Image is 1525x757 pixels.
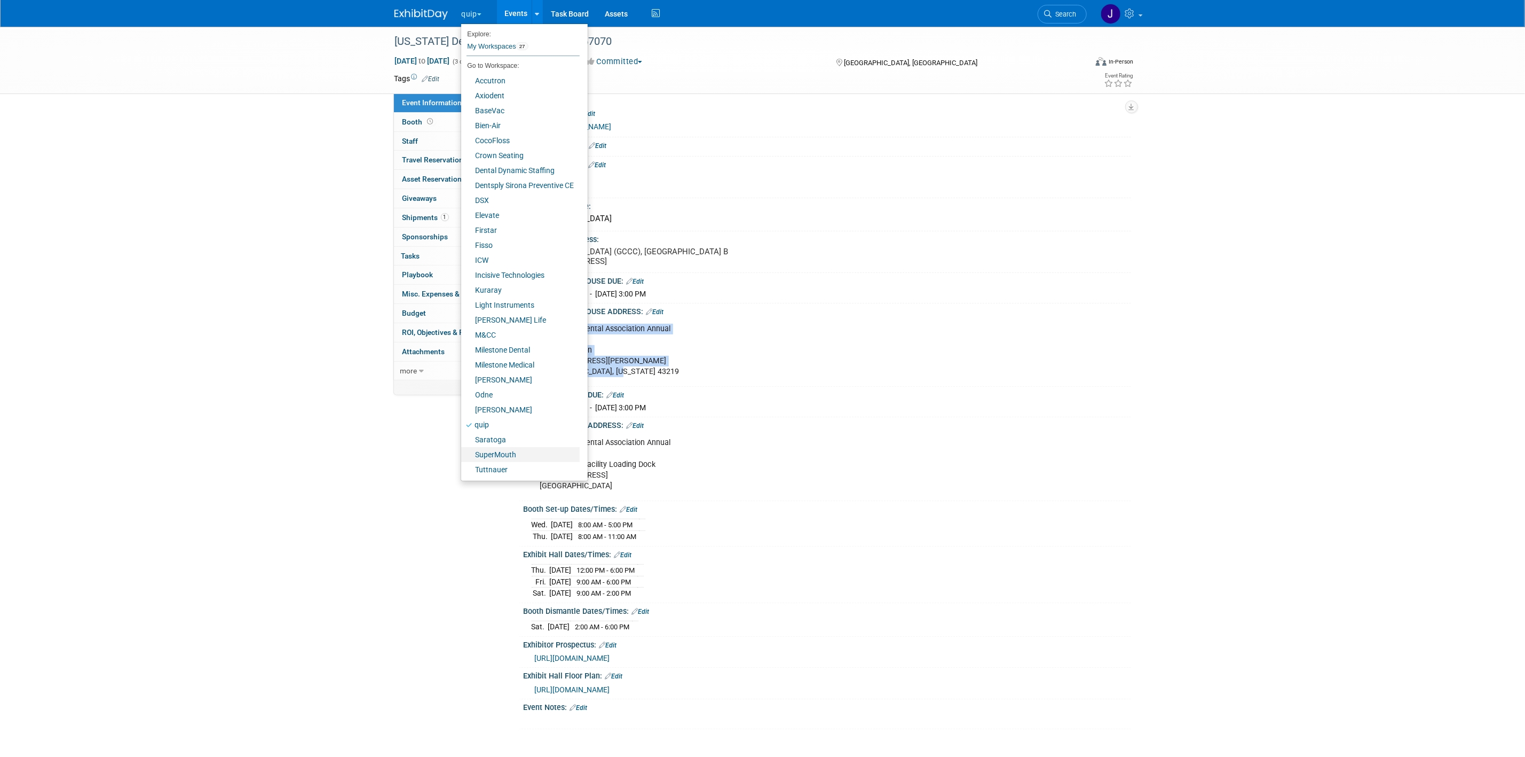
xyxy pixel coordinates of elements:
td: Fri. [532,576,550,588]
a: Dentsply Sirona Preventive CE [461,178,580,193]
a: M&CC [461,327,580,342]
div: DIRECT SHIPPING ADDRESS: [524,417,1131,431]
span: [DATE] 8:00 AM - [DATE] 3:00 PM [536,290,646,298]
div: ADVANCE WAREHOUSE ADDRESS: [524,303,1131,317]
a: Edit [605,673,623,680]
a: Misc. Expenses & Credits [394,285,505,303]
a: Tasks [394,247,505,266]
div: FERN by Nth [536,184,1123,194]
a: Edit [620,506,638,513]
div: Event Rating [1104,73,1133,79]
img: Justin Newborn [1101,4,1121,24]
a: Crown Seating [461,148,580,163]
a: Firstar [461,223,580,238]
img: Format-Inperson.png [1096,57,1107,66]
a: Edit [570,704,588,712]
a: [URL][DOMAIN_NAME] [535,685,610,694]
span: Travel Reservations [402,155,468,164]
a: [PERSON_NAME] [461,372,580,387]
span: more [400,366,417,375]
a: ROI, Objectives & ROO [394,323,505,342]
a: DSX [461,193,580,208]
span: 8:00 AM - 5:00 PM [579,521,633,529]
a: Saratoga [461,432,580,447]
img: ExhibitDay [394,9,448,20]
span: 2:00 AM - 6:00 PM [575,623,630,631]
a: Edit [578,110,596,118]
a: Asset Reservations [394,170,505,189]
a: Travel Reservations [394,151,505,169]
span: [DATE] [DATE] [394,56,451,66]
span: Attachments [402,347,445,356]
a: more [394,362,505,380]
a: Booth [394,113,505,131]
li: Go to Workspace: [461,59,580,73]
td: [DATE] [548,621,570,633]
td: Thu. [532,530,551,542]
div: Exhibit Hall Floor Plan: [524,668,1131,682]
span: 1 [441,213,449,221]
span: Playbook [402,270,433,279]
a: Attachments [394,342,505,361]
a: Edit [646,308,664,316]
div: Event Notes: [524,699,1131,713]
a: Elevate [461,208,580,223]
td: [DATE] [551,519,573,531]
div: [US_STATE] Dental Association Annual Quip Booth Fern Exposition [STREET_ADDRESS][PERSON_NAME] [GE... [533,318,1014,383]
a: Shipments1 [394,208,505,227]
span: [DATE] 8:00 AM - [DATE] 3:00 PM [536,403,646,412]
a: Edit [589,161,606,169]
a: SuperMouth [461,447,580,462]
a: Axiodent [461,88,580,103]
div: [GEOGRAPHIC_DATA] [532,210,1123,227]
a: Tuttnauer [461,462,580,477]
a: Staff [394,132,505,151]
div: Show Forms Due:: [524,157,1131,170]
td: [DATE] [550,588,572,599]
div: Exhibitor Website: [524,137,1131,151]
span: [GEOGRAPHIC_DATA], [GEOGRAPHIC_DATA] [844,59,977,67]
span: Booth not reserved yet [425,118,436,126]
span: Giveaways [402,194,437,202]
span: Staff [402,137,418,145]
td: [DATE] [550,565,572,576]
div: Event Format [1024,56,1134,72]
li: Explore: [461,28,580,37]
a: Kuraray [461,283,580,298]
a: Bien-Air [461,118,580,133]
span: 12:00 PM - 6:00 PM [577,566,635,574]
td: Tags [394,73,440,84]
a: [PERSON_NAME] Life [461,313,580,327]
a: [URL][DOMAIN_NAME] [535,654,610,662]
a: Edit [632,608,650,615]
td: Wed. [532,519,551,531]
span: Tasks [401,252,420,260]
a: Playbook [394,266,505,284]
a: [PERSON_NAME] [461,402,580,417]
span: 9:00 AM - 6:00 PM [577,578,631,586]
span: ROI, Objectives & ROO [402,328,474,337]
span: 8:00 AM - 11:00 AM [579,533,637,541]
a: Odne [461,387,580,402]
span: Asset Reservations [402,175,466,183]
a: Accutron [461,73,580,88]
div: Exhibit Hall Dates/Times: [524,547,1131,560]
a: Milestone Medical [461,357,580,372]
td: [DATE] [550,576,572,588]
span: Misc. Expenses & Credits [402,290,486,298]
a: Fisso [461,238,580,253]
a: Milestone Dental [461,342,580,357]
a: Edit [589,142,607,150]
span: (3 days) [452,58,475,65]
a: My Workspaces27 [467,37,580,56]
div: ADVANCE WAREHOUSE DUE: [524,273,1131,287]
div: [US_STATE] Dental Association Annual Quip Booth GCCC-North Facility Loading Dock [STREET_ADDRESS]... [533,432,1014,496]
span: Sponsorships [402,232,448,241]
a: quip [461,417,580,432]
span: 27 [516,42,528,51]
a: Light Instruments [461,298,580,313]
span: to [417,57,428,65]
button: Committed [583,56,646,67]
